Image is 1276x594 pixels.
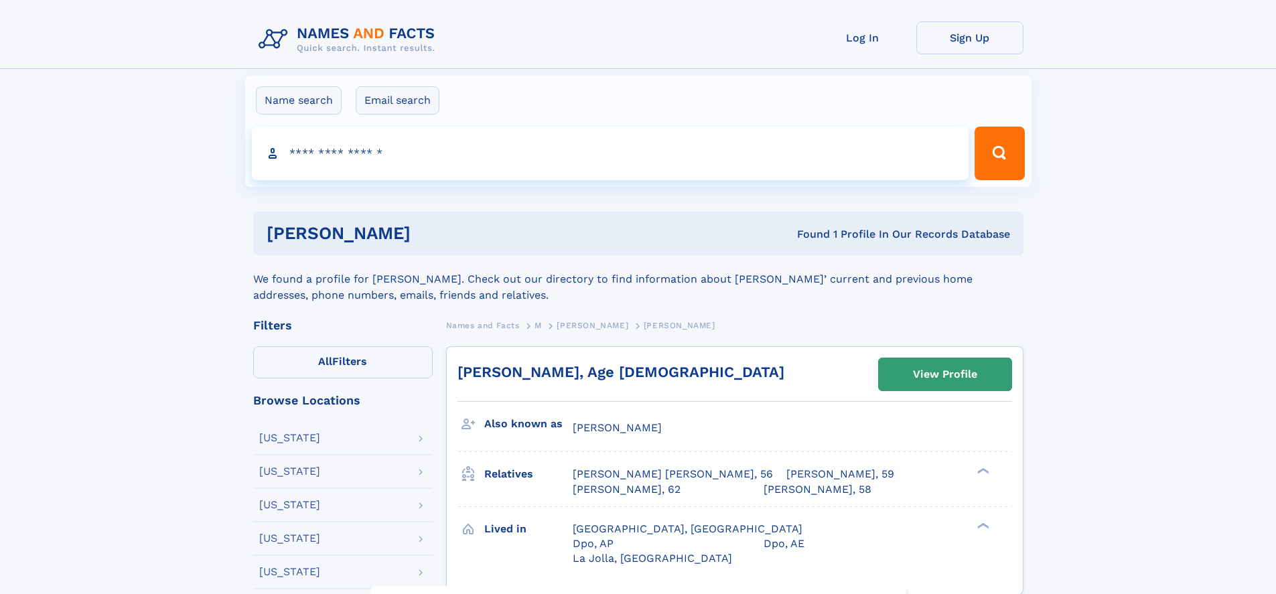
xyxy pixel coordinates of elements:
[253,21,446,58] img: Logo Names and Facts
[256,86,342,115] label: Name search
[484,413,573,435] h3: Also known as
[356,86,439,115] label: Email search
[259,433,320,443] div: [US_STATE]
[484,518,573,540] h3: Lived in
[764,537,804,550] span: Dpo, AE
[573,482,681,497] a: [PERSON_NAME], 62
[457,364,784,380] a: [PERSON_NAME], Age [DEMOGRAPHIC_DATA]
[916,21,1023,54] a: Sign Up
[253,394,433,406] div: Browse Locations
[535,321,542,330] span: M
[259,500,320,510] div: [US_STATE]
[573,467,773,481] a: [PERSON_NAME] [PERSON_NAME], 56
[259,533,320,544] div: [US_STATE]
[604,227,1010,242] div: Found 1 Profile In Our Records Database
[557,317,628,333] a: [PERSON_NAME]
[974,467,990,475] div: ❯
[446,317,520,333] a: Names and Facts
[557,321,628,330] span: [PERSON_NAME]
[267,225,604,242] h1: [PERSON_NAME]
[573,552,732,565] span: La Jolla, [GEOGRAPHIC_DATA]
[913,359,977,390] div: View Profile
[253,346,433,378] label: Filters
[974,521,990,530] div: ❯
[573,421,662,434] span: [PERSON_NAME]
[259,466,320,477] div: [US_STATE]
[879,358,1011,390] a: View Profile
[259,567,320,577] div: [US_STATE]
[764,482,871,497] a: [PERSON_NAME], 58
[318,355,332,368] span: All
[573,537,614,550] span: Dpo, AP
[809,21,916,54] a: Log In
[573,522,802,535] span: [GEOGRAPHIC_DATA], [GEOGRAPHIC_DATA]
[484,463,573,486] h3: Relatives
[535,317,542,333] a: M
[252,127,969,180] input: search input
[253,255,1023,303] div: We found a profile for [PERSON_NAME]. Check out our directory to find information about [PERSON_N...
[644,321,715,330] span: [PERSON_NAME]
[253,319,433,331] div: Filters
[975,127,1024,180] button: Search Button
[786,467,894,481] a: [PERSON_NAME], 59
